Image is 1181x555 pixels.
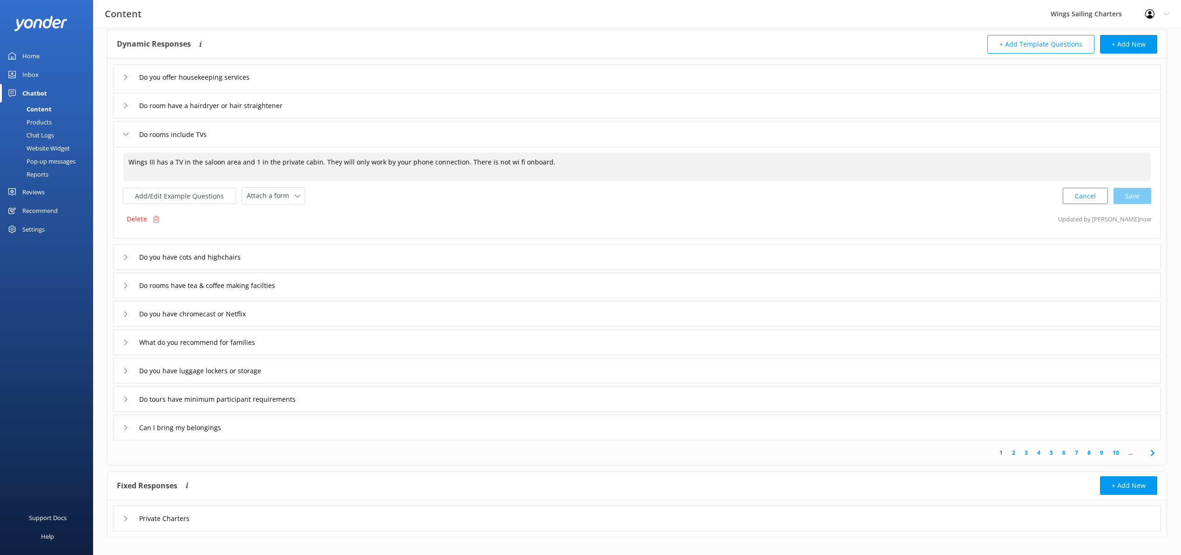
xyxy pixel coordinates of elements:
[1045,448,1058,457] a: 5
[117,476,177,495] h4: Fixed Responses
[1033,448,1045,457] a: 4
[1100,35,1157,54] button: + Add New
[6,103,93,116] a: Content
[1095,448,1108,457] a: 9
[6,103,52,116] div: Content
[123,188,236,204] button: Add/Edit Example Questions
[1124,448,1137,457] span: ...
[22,201,58,220] div: Recommend
[247,191,295,201] span: Attach a form
[6,142,93,155] a: Website Widget
[123,152,1151,181] textarea: Wings III has a TV in the saloon area and 1 in the private cabin. They will only work by your pho...
[6,142,70,155] div: Website Widget
[6,116,93,129] a: Products
[1058,448,1070,457] a: 6
[22,220,45,239] div: Settings
[1063,188,1108,204] button: Cancel
[29,508,67,527] div: Support Docs
[1100,476,1157,495] button: + Add New
[1083,448,1095,457] a: 8
[14,16,67,31] img: yonder-white-logo.png
[6,116,52,129] div: Products
[1108,448,1124,457] a: 10
[1070,448,1083,457] a: 7
[41,527,54,546] div: Help
[6,168,93,181] a: Reports
[987,35,1094,54] button: + Add Template Questions
[22,47,40,65] div: Home
[1020,448,1033,457] a: 3
[1007,448,1020,457] a: 2
[117,35,191,54] h4: Dynamic Responses
[6,155,93,168] a: Pop-up messages
[105,7,142,21] h3: Content
[995,448,1007,457] a: 1
[22,84,47,103] div: Chatbot
[6,155,75,168] div: Pop-up messages
[22,183,45,201] div: Reviews
[127,214,147,224] p: Delete
[22,65,39,84] div: Inbox
[6,129,93,142] a: Chat Logs
[6,168,48,181] div: Reports
[6,129,54,142] div: Chat Logs
[1058,210,1151,228] p: Updated by [PERSON_NAME] now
